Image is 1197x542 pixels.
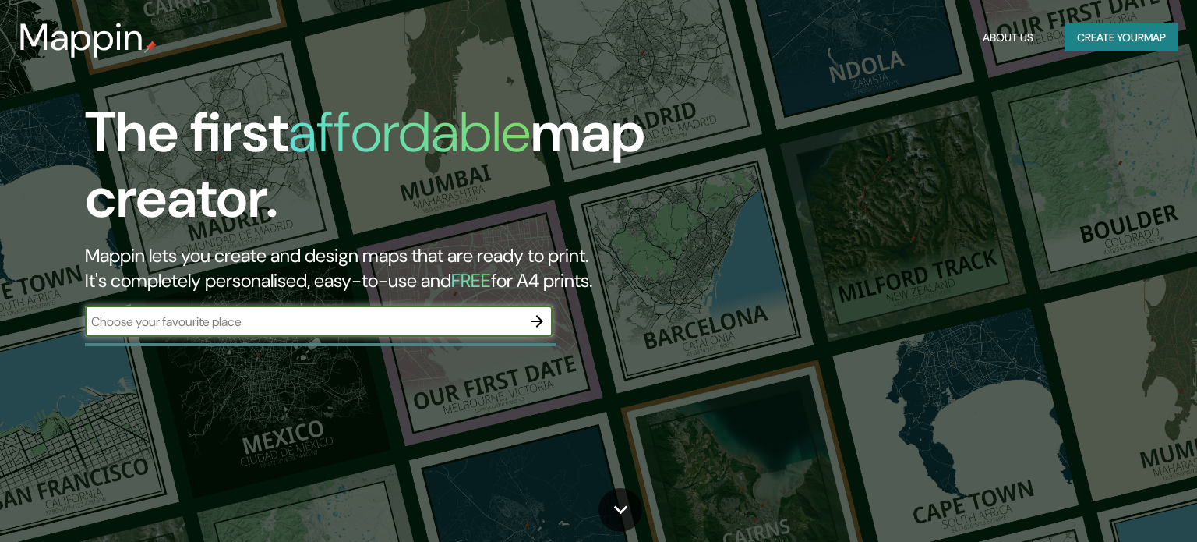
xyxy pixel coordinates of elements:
h5: FREE [451,268,491,292]
button: About Us [976,23,1040,52]
h1: The first map creator. [85,100,683,243]
button: Create yourmap [1065,23,1178,52]
img: mappin-pin [144,41,157,53]
h2: Mappin lets you create and design maps that are ready to print. It's completely personalised, eas... [85,243,683,293]
input: Choose your favourite place [85,313,521,331]
h1: affordable [288,96,531,168]
h3: Mappin [19,16,144,59]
